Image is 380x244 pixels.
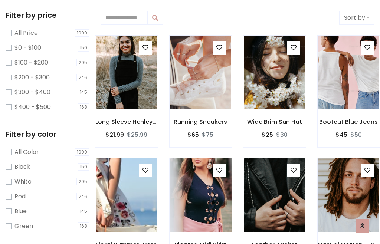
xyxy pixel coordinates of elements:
[350,131,362,139] del: $50
[127,131,147,139] del: $25.99
[76,59,89,66] span: 295
[14,207,27,216] label: Blue
[243,118,306,125] h6: Wide Brim Sun Hat
[76,178,89,185] span: 295
[14,43,41,52] label: $0 - $100
[78,103,89,111] span: 168
[14,88,50,97] label: $300 - $400
[14,162,30,171] label: Black
[78,89,89,96] span: 145
[76,74,89,81] span: 246
[14,29,38,37] label: All Price
[14,58,48,67] label: $100 - $200
[170,118,232,125] h6: Running Sneakers
[335,131,347,138] h6: $45
[105,131,124,138] h6: $21.99
[339,11,374,25] button: Sort by
[76,193,89,200] span: 246
[75,148,89,156] span: 1000
[276,131,288,139] del: $30
[6,11,89,20] h5: Filter by price
[6,130,89,139] h5: Filter by color
[187,131,199,138] h6: $65
[14,222,33,231] label: Green
[75,29,89,37] span: 1000
[78,222,89,230] span: 168
[262,131,273,138] h6: $25
[14,192,26,201] label: Red
[78,208,89,215] span: 145
[78,163,89,171] span: 150
[14,73,50,82] label: $200 - $300
[202,131,213,139] del: $75
[318,118,380,125] h6: Bootcut Blue Jeans
[95,118,158,125] h6: Long Sleeve Henley T-Shirt
[78,44,89,52] span: 150
[14,103,51,112] label: $400 - $500
[14,148,39,156] label: All Color
[14,177,32,186] label: White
